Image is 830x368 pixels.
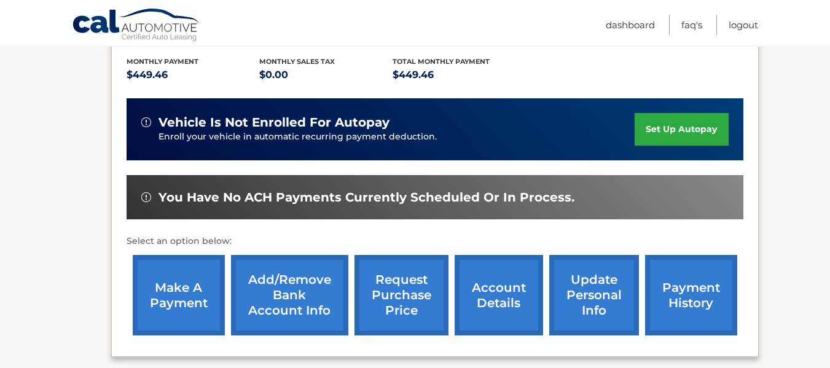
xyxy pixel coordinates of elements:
[259,57,335,66] span: Monthly sales Tax
[72,8,201,44] a: Cal Automotive
[231,255,348,335] a: Add/Remove bank account info
[159,190,574,205] span: You have no ACH payments currently scheduled or in process.
[681,15,702,35] a: FAQ's
[354,255,448,335] a: request purchase price
[393,66,526,84] p: $449.46
[127,234,743,249] p: Select an option below:
[127,57,198,66] span: Monthly Payment
[645,255,737,335] a: payment history
[455,255,543,335] a: account details
[635,113,728,146] a: set up autopay
[141,117,151,127] img: alert-white.svg
[549,255,639,335] a: update personal info
[259,66,393,84] p: $0.00
[127,66,260,84] p: $449.46
[133,255,225,335] a: make a payment
[159,130,635,144] p: Enroll your vehicle in automatic recurring payment deduction.
[159,115,390,130] span: vehicle is not enrolled for autopay
[606,15,655,35] a: Dashboard
[729,15,758,35] a: Logout
[393,57,490,66] span: Total Monthly Payment
[141,192,151,202] img: alert-white.svg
